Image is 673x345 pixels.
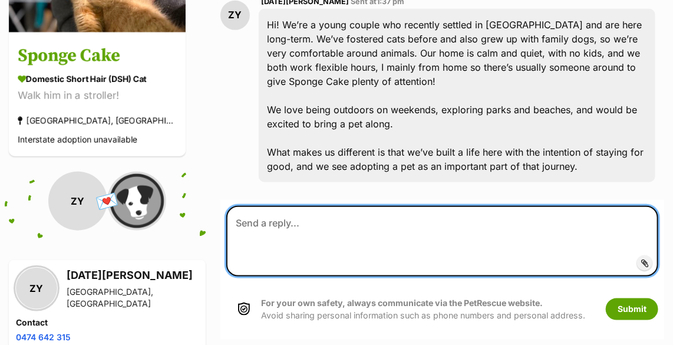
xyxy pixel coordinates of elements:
a: Sponge Cake Domestic Short Hair (DSH) Cat Walk him in a stroller! [GEOGRAPHIC_DATA], [GEOGRAPHIC_... [9,35,186,157]
div: Domestic Short Hair (DSH) Cat [18,73,177,86]
p: Avoid sharing personal information such as phone numbers and personal address. [262,297,586,322]
button: Submit [606,298,658,320]
div: [GEOGRAPHIC_DATA], [GEOGRAPHIC_DATA] [18,113,177,129]
div: Walk him in a stroller! [18,88,177,104]
h3: Sponge Cake [18,44,177,70]
img: Community Cat Collective profile pic [107,172,166,231]
h4: Contact [16,317,199,328]
span: 💌 [94,188,120,213]
span: Interstate adoption unavailable [18,135,137,145]
div: ZY [48,172,107,231]
div: [GEOGRAPHIC_DATA], [GEOGRAPHIC_DATA] [67,286,199,310]
a: 0474 642 315 [16,332,71,342]
h3: [DATE][PERSON_NAME] [67,267,199,284]
div: ZY [16,268,57,309]
div: ZY [220,1,250,30]
div: Hi! We’re a young couple who recently settled in [GEOGRAPHIC_DATA] and are here long-term. We’ve ... [259,9,655,182]
strong: For your own safety, always communicate via the PetRescue website. [262,298,543,308]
